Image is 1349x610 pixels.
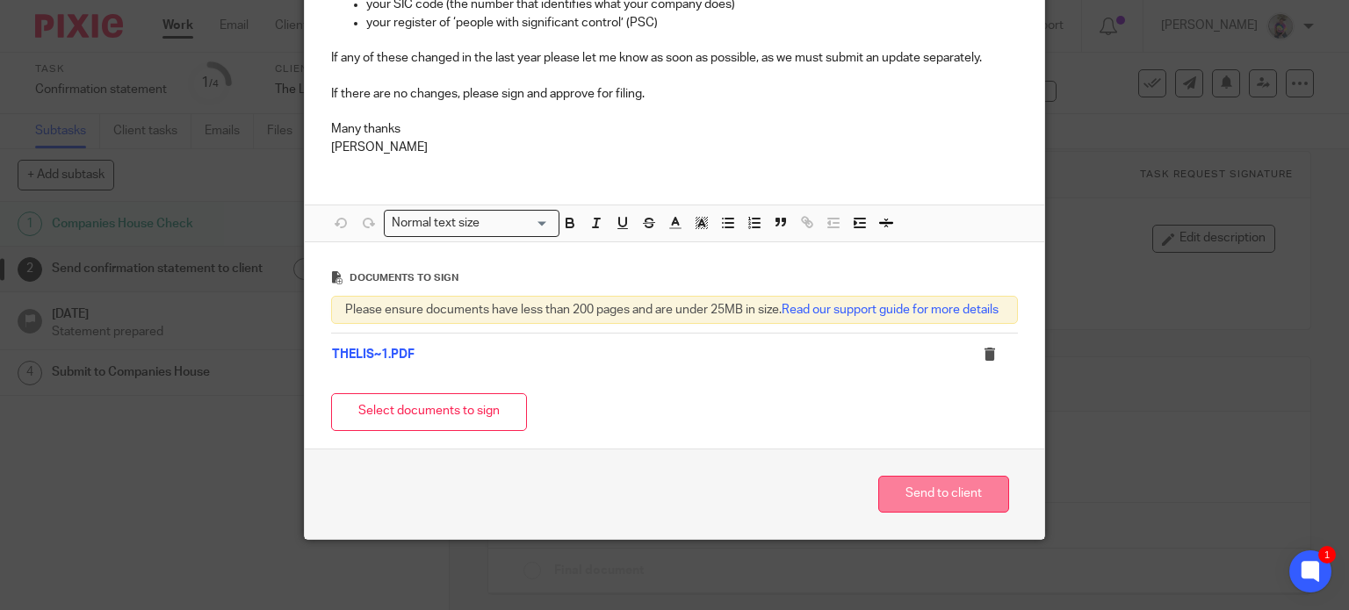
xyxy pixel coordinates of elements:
div: Please ensure documents have less than 200 pages and are under 25MB in size. [331,296,1019,324]
a: Read our support guide for more details [782,304,999,316]
div: 1 [1318,546,1336,563]
a: THELIS~1.PDF [332,348,415,361]
div: Search for option [384,210,559,237]
button: Send to client [878,476,1009,513]
input: Search for option [486,214,549,233]
span: Documents to sign [350,273,458,283]
span: Normal text size [388,214,484,233]
button: Select documents to sign [331,393,527,431]
p: [PERSON_NAME] [331,139,1019,156]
